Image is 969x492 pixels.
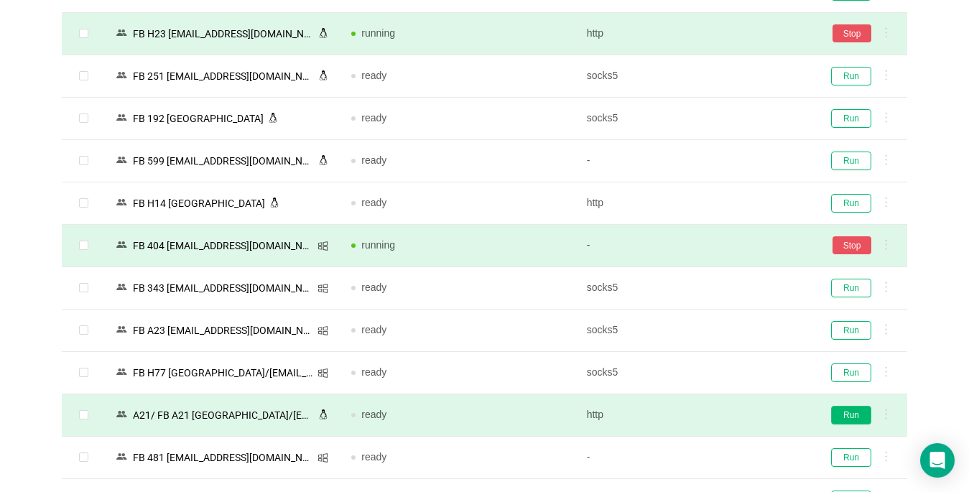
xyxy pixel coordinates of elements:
td: - [575,437,810,479]
button: Run [831,406,871,424]
div: FB 192 [GEOGRAPHIC_DATA] [129,109,268,128]
i: icon: windows [317,452,328,463]
button: Stop [833,24,871,42]
div: FB 599 [EMAIL_ADDRESS][DOMAIN_NAME] [129,152,318,170]
i: icon: windows [317,325,328,336]
span: ready [361,409,386,420]
span: ready [361,70,386,81]
div: Open Intercom Messenger [920,443,955,478]
button: Run [831,448,871,467]
button: Run [831,363,871,382]
div: FB A23 [EMAIL_ADDRESS][DOMAIN_NAME] [129,321,317,340]
div: FB 343 [EMAIL_ADDRESS][DOMAIN_NAME] [129,279,317,297]
td: socks5 [575,98,810,140]
td: socks5 [575,310,810,352]
span: ready [361,197,386,208]
i: icon: windows [317,368,328,379]
td: socks5 [575,352,810,394]
td: http [575,182,810,225]
button: Run [831,109,871,128]
div: FB 404 [EMAIL_ADDRESS][DOMAIN_NAME] [129,236,317,255]
div: FB H14 [GEOGRAPHIC_DATA] [129,194,269,213]
span: ready [361,112,386,124]
button: Stop [833,236,871,254]
span: running [361,27,395,39]
span: ready [361,324,386,335]
div: FB Н77 [GEOGRAPHIC_DATA]/[EMAIL_ADDRESS][DOMAIN_NAME] [129,363,317,382]
button: Run [831,67,871,85]
button: Run [831,194,871,213]
span: ready [361,154,386,166]
td: http [575,394,810,437]
div: FB 251 [EMAIL_ADDRESS][DOMAIN_NAME] [129,67,318,85]
span: ready [361,451,386,463]
button: Run [831,152,871,170]
button: Run [831,321,871,340]
td: socks5 [575,267,810,310]
span: ready [361,366,386,378]
span: ready [361,282,386,293]
span: running [361,239,395,251]
td: socks5 [575,55,810,98]
div: FB Н23 [EMAIL_ADDRESS][DOMAIN_NAME] [129,24,318,43]
button: Run [831,279,871,297]
div: А21/ FB A21 [GEOGRAPHIC_DATA]/[EMAIL_ADDRESS][DOMAIN_NAME] [129,406,318,424]
td: http [575,13,810,55]
td: - [575,140,810,182]
td: - [575,225,810,267]
i: icon: windows [317,241,328,251]
div: FB 481 [EMAIL_ADDRESS][DOMAIN_NAME] [129,448,317,467]
i: icon: windows [317,283,328,294]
